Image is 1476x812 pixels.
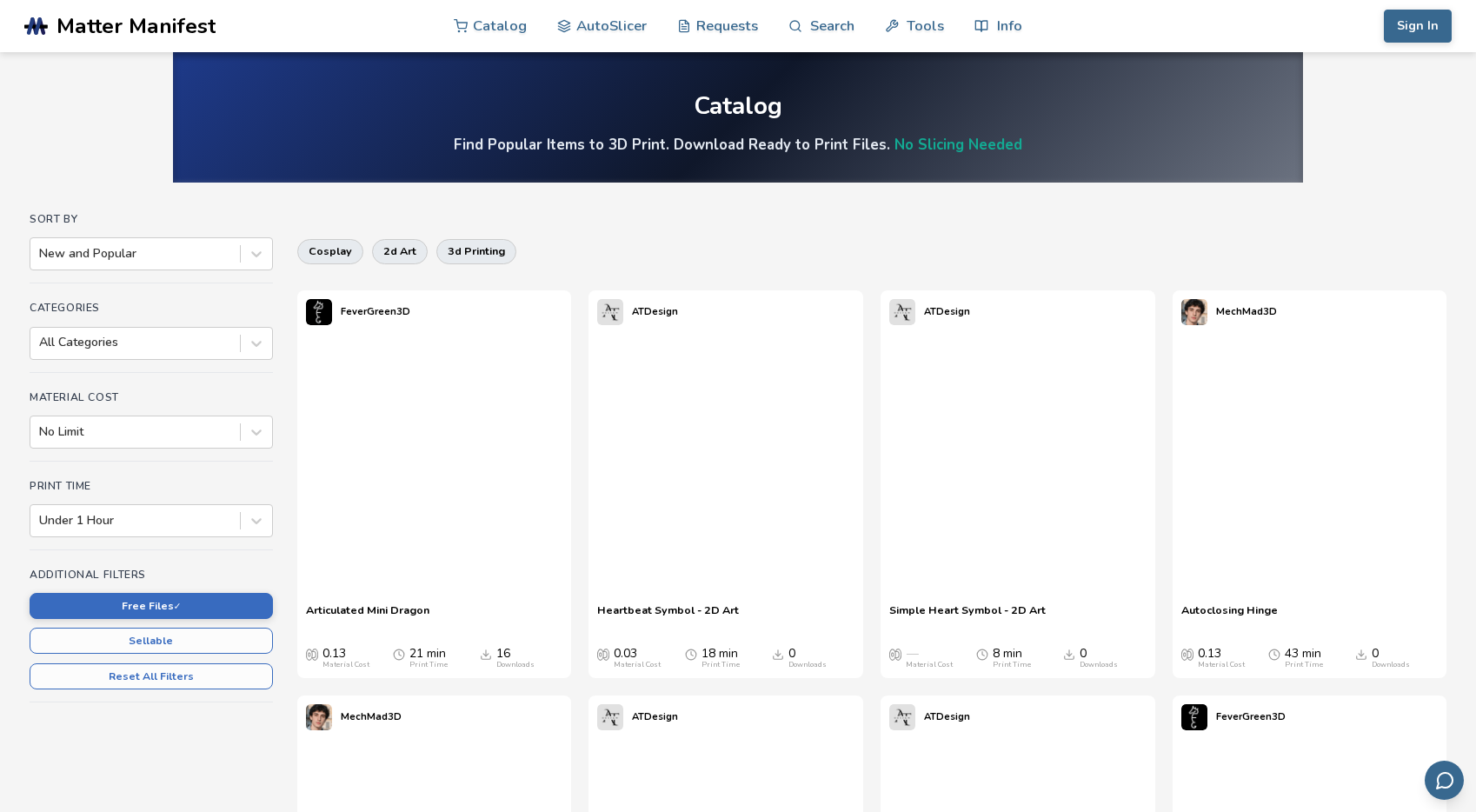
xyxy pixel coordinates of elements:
[924,303,970,321] p: ATDesign
[889,603,1046,629] a: Simple Heart Symbol - 2D Art
[409,661,448,669] div: Print Time
[632,708,678,726] p: ATDesign
[297,696,410,739] a: MechMad3D's profileMechMad3D
[701,661,740,669] div: Print Time
[496,647,535,669] div: 16
[1268,647,1280,661] span: Average Print Time
[30,628,273,654] button: Sellable
[894,135,1022,155] a: No Slicing Needed
[1181,299,1207,325] img: MechMad3D's profile
[993,647,1031,669] div: 8 min
[393,647,405,661] span: Average Print Time
[341,708,402,726] p: MechMad3D
[57,14,216,38] span: Matter Manifest
[30,569,273,581] h4: Additional Filters
[588,696,687,739] a: ATDesign's profileATDesign
[297,290,419,334] a: FeverGreen3D's profileFeverGreen3D
[788,647,827,669] div: 0
[976,647,988,661] span: Average Print Time
[409,647,448,669] div: 21 min
[1285,647,1323,669] div: 43 min
[1198,647,1245,669] div: 0.13
[881,290,979,334] a: ATDesign's profileATDesign
[632,303,678,321] p: ATDesign
[454,135,1022,155] h4: Find Popular Items to 3D Print. Download Ready to Print Files.
[772,647,784,661] span: Downloads
[588,290,687,334] a: ATDesign's profileATDesign
[30,302,273,314] h4: Categories
[1425,761,1464,800] button: Send feedback via email
[614,647,661,669] div: 0.03
[1372,647,1410,669] div: 0
[1173,696,1294,739] a: FeverGreen3D's profileFeverGreen3D
[372,239,428,263] button: 2d art
[701,647,740,669] div: 18 min
[924,708,970,726] p: ATDesign
[1216,708,1286,726] p: FeverGreen3D
[306,603,429,629] a: Articulated Mini Dragon
[480,647,492,661] span: Downloads
[39,425,43,439] input: No Limit
[436,239,516,263] button: 3d printing
[597,704,623,730] img: ATDesign's profile
[881,696,979,739] a: ATDesign's profileATDesign
[39,336,43,349] input: All Categories
[341,303,410,321] p: FeverGreen3D
[788,661,827,669] div: Downloads
[322,661,369,669] div: Material Cost
[30,480,273,492] h4: Print Time
[1181,647,1193,661] span: Average Cost
[30,391,273,403] h4: Material Cost
[1384,10,1452,43] button: Sign In
[1181,704,1207,730] img: FeverGreen3D's profile
[39,247,43,261] input: New and Popular
[39,514,43,528] input: Under 1 Hour
[889,299,915,325] img: ATDesign's profile
[597,647,609,661] span: Average Cost
[306,299,332,325] img: FeverGreen3D's profile
[614,661,661,669] div: Material Cost
[906,661,953,669] div: Material Cost
[306,647,318,661] span: Average Cost
[597,603,739,629] a: Heartbeat Symbol - 2D Art
[30,663,273,689] button: Reset All Filters
[889,647,901,661] span: Average Cost
[30,593,273,619] button: Free Files✓
[993,661,1031,669] div: Print Time
[1080,647,1118,669] div: 0
[297,239,363,263] button: cosplay
[685,647,697,661] span: Average Print Time
[694,93,782,120] div: Catalog
[889,704,915,730] img: ATDesign's profile
[1285,661,1323,669] div: Print Time
[496,661,535,669] div: Downloads
[1216,303,1277,321] p: MechMad3D
[1173,290,1286,334] a: MechMad3D's profileMechMad3D
[597,299,623,325] img: ATDesign's profile
[30,213,273,225] h4: Sort By
[1355,647,1367,661] span: Downloads
[322,647,369,669] div: 0.13
[906,647,918,661] span: —
[1198,661,1245,669] div: Material Cost
[1063,647,1075,661] span: Downloads
[306,704,332,730] img: MechMad3D's profile
[1080,661,1118,669] div: Downloads
[1372,661,1410,669] div: Downloads
[1181,603,1278,629] a: Autoclosing Hinge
